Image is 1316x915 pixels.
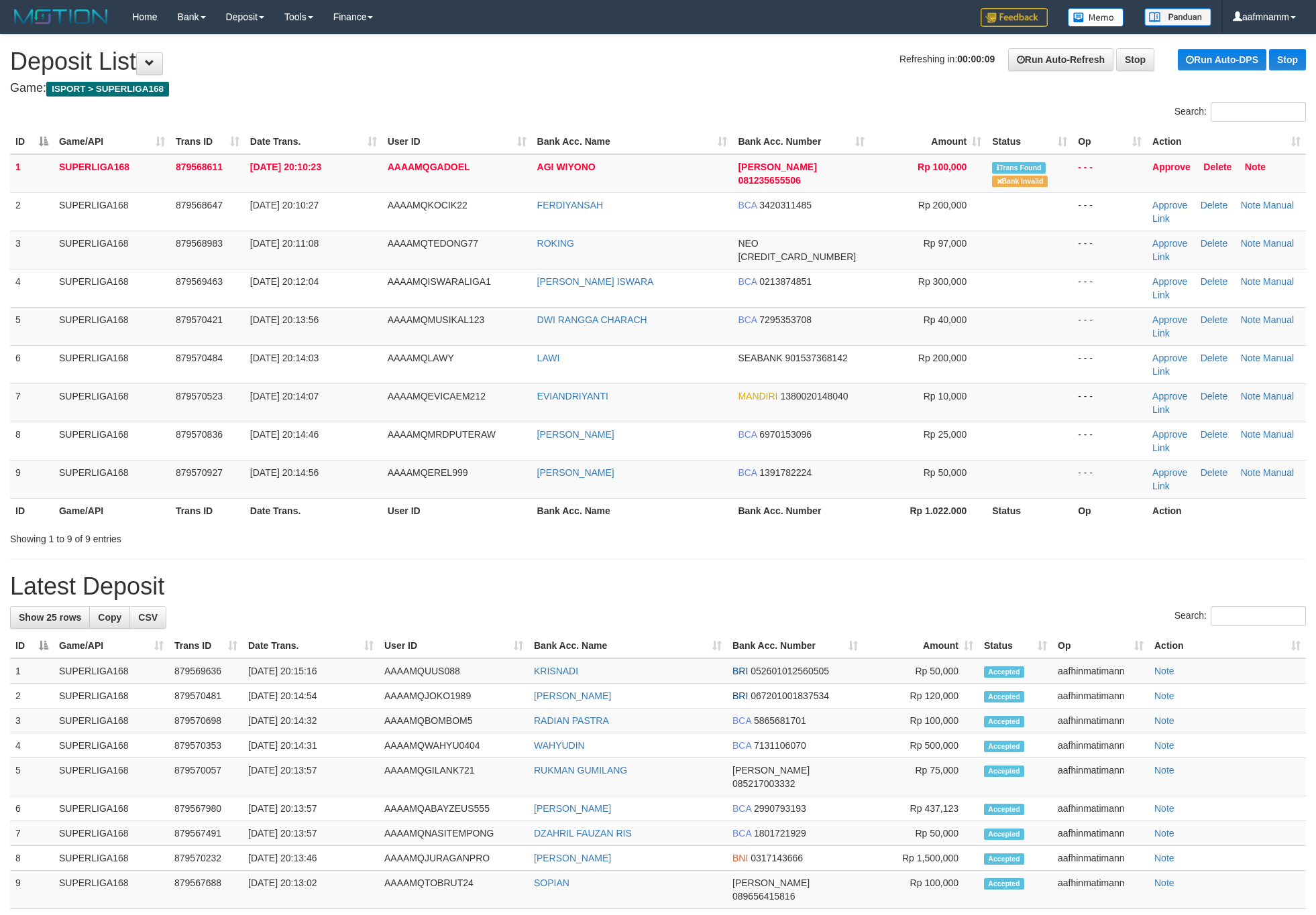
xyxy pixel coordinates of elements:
a: Note [1154,765,1174,776]
a: Delete [1203,162,1231,172]
span: BCA [732,828,751,839]
td: SUPERLIGA168 [54,231,170,269]
td: Rp 437,123 [863,796,979,821]
a: Note [1154,715,1174,726]
a: Note [1154,690,1174,701]
th: Trans ID [170,498,245,523]
a: [PERSON_NAME] ISWARA [537,276,654,287]
td: AAAAMQBOMBOM5 [379,709,529,733]
td: SUPERLIGA168 [54,422,170,460]
th: Op [1073,498,1147,523]
h1: Latest Deposit [10,573,1306,600]
span: [DATE] 20:10:27 [250,200,319,210]
img: Button%20Memo.svg [1068,8,1124,27]
a: Note [1154,666,1174,676]
label: Search: [1174,606,1306,626]
a: Show 25 rows [10,606,90,629]
span: [PERSON_NAME] [732,877,810,888]
th: Action: activate to sort column ascending [1149,633,1306,658]
a: Note [1241,353,1261,363]
td: [DATE] 20:13:02 [243,871,379,909]
td: 879567491 [169,821,243,846]
td: [DATE] 20:13:57 [243,796,379,821]
a: RUKMAN GUMILANG [534,765,627,776]
span: 879568611 [176,162,223,172]
th: Status: activate to sort column ascending [979,633,1052,658]
a: [PERSON_NAME] [537,467,614,478]
td: [DATE] 20:15:16 [243,658,379,684]
span: Accepted [984,829,1024,840]
th: Status: activate to sort column ascending [987,129,1073,154]
td: 4 [10,269,54,307]
td: - - - [1073,422,1147,460]
a: RADIAN PASTRA [534,715,609,726]
td: SUPERLIGA168 [54,709,169,733]
span: Copy 1391782224 to clipboard [759,467,812,478]
td: [DATE] 20:13:46 [243,846,379,871]
td: 879567980 [169,796,243,821]
td: - - - [1073,154,1147,193]
span: Copy 081235655506 to clipboard [738,175,800,186]
span: AAAAMQKOCIK22 [388,200,468,210]
span: Rp 300,000 [918,276,967,287]
span: Accepted [984,716,1024,727]
a: Delete [1201,200,1227,210]
th: Date Trans. [245,498,382,523]
span: BRI [732,666,748,676]
a: SOPIAN [534,877,569,888]
span: [PERSON_NAME] [738,162,816,172]
h1: Deposit List [10,48,1306,75]
span: [DATE] 20:12:04 [250,276,319,287]
span: [DATE] 20:14:07 [250,391,319,402]
span: Copy 5859457154179199 to clipboard [738,251,856,262]
td: aafhinmatimann [1052,871,1149,909]
td: 8 [10,846,54,871]
td: SUPERLIGA168 [54,758,169,796]
td: 3 [10,231,54,269]
span: [DATE] 20:14:03 [250,353,319,363]
td: 879570232 [169,846,243,871]
td: 1 [10,154,54,193]
td: SUPERLIGA168 [54,383,170,422]
td: SUPERLIGA168 [54,345,170,383]
td: [DATE] 20:13:57 [243,821,379,846]
td: SUPERLIGA168 [54,192,170,231]
span: Copy 1380020148040 to clipboard [780,391,848,402]
td: SUPERLIGA168 [54,154,170,193]
a: WAHYUDIN [534,740,585,751]
span: AAAAMQGADOEL [388,162,470,172]
a: CSV [129,606,166,629]
span: Accepted [984,666,1024,678]
td: aafhinmatimann [1052,758,1149,796]
td: [DATE] 20:14:32 [243,709,379,733]
span: BCA [732,715,751,726]
span: Rp 100,000 [918,162,967,172]
span: MANDIRI [738,391,777,402]
a: [PERSON_NAME] [534,803,611,814]
span: SEABANK [738,353,782,363]
td: SUPERLIGA168 [54,307,170,345]
span: Bank is not match [992,176,1047,187]
td: AAAAMQWAHYU0404 [379,733,529,758]
th: Action: activate to sort column ascending [1147,129,1306,154]
span: Copy 0213874851 to clipboard [759,276,812,287]
th: Bank Acc. Name: activate to sort column ascending [529,633,727,658]
span: 879568983 [176,238,223,249]
th: Bank Acc. Name: activate to sort column ascending [532,129,733,154]
th: Trans ID: activate to sort column ascending [170,129,245,154]
td: AAAAMQNASITEMPONG [379,821,529,846]
a: Note [1241,467,1261,478]
span: Copy 7295353708 to clipboard [759,314,812,325]
th: User ID [382,498,532,523]
span: Copy 901537368142 to clipboard [785,353,847,363]
a: Note [1154,740,1174,751]
a: Approve [1152,276,1187,287]
span: 879570836 [176,429,223,440]
td: 5 [10,307,54,345]
th: Game/API: activate to sort column ascending [54,129,170,154]
th: ID [10,498,54,523]
a: Note [1154,828,1174,839]
td: SUPERLIGA168 [54,796,169,821]
strong: 00:00:09 [957,54,995,64]
span: 879570523 [176,391,223,402]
